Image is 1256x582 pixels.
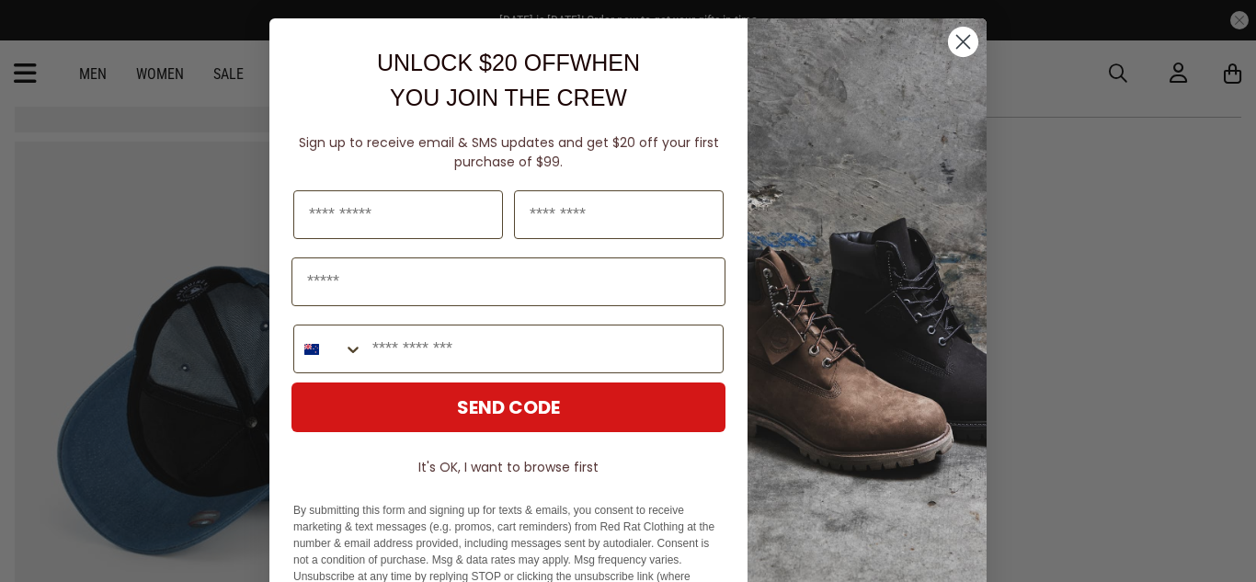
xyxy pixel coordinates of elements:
[291,382,725,432] button: SEND CODE
[299,133,719,171] span: Sign up to receive email & SMS updates and get $20 off your first purchase of $99.
[294,325,363,372] button: Search Countries
[291,257,725,306] input: Email
[304,342,319,357] img: New Zealand
[291,451,725,484] button: It's OK, I want to browse first
[570,50,640,75] span: WHEN
[390,85,627,110] span: YOU JOIN THE CREW
[947,26,979,58] button: Close dialog
[293,190,503,239] input: First Name
[377,50,570,75] span: UNLOCK $20 OFF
